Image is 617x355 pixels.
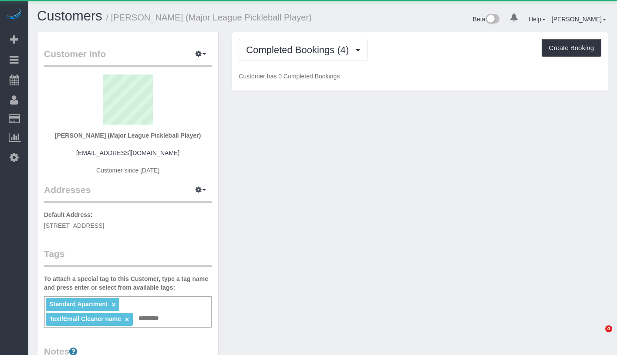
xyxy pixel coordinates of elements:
[37,8,102,24] a: Customers
[76,149,179,156] a: [EMAIL_ADDRESS][DOMAIN_NAME]
[49,315,121,322] span: Text/Email Cleaner name
[239,72,601,81] p: Customer has 0 Completed Bookings
[96,167,159,174] span: Customer since [DATE]
[44,210,93,219] label: Default Address:
[239,39,368,61] button: Completed Bookings (4)
[605,325,612,332] span: 4
[111,301,115,308] a: ×
[529,16,546,23] a: Help
[5,9,23,21] img: Automaid Logo
[552,16,606,23] a: [PERSON_NAME]
[246,44,353,55] span: Completed Bookings (4)
[473,16,500,23] a: Beta
[44,247,212,267] legend: Tags
[44,274,212,292] label: To attach a special tag to this Customer, type a tag name and press enter or select from availabl...
[55,132,201,139] strong: [PERSON_NAME] (Major League Pickleball Player)
[542,39,601,57] button: Create Booking
[485,14,499,25] img: New interface
[125,316,129,323] a: ×
[106,13,312,22] small: / [PERSON_NAME] (Major League Pickleball Player)
[44,47,212,67] legend: Customer Info
[44,222,104,229] span: [STREET_ADDRESS]
[587,325,608,346] iframe: Intercom live chat
[49,301,108,308] span: Standard Apartment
